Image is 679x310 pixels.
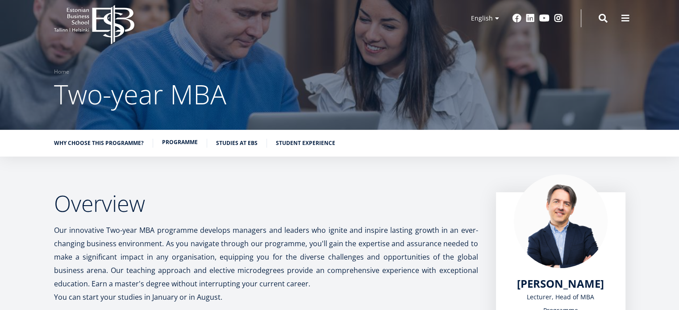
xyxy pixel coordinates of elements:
a: Instagram [554,14,563,23]
a: Home [54,67,69,76]
p: Our innovative Two-year MBA programme develops managers and leaders who ignite and inspire lastin... [54,223,478,290]
a: [PERSON_NAME] [517,277,604,290]
a: Student experience [276,139,335,148]
span: Technology Innovation MBA [10,147,86,155]
input: One-year MBA (in Estonian) [2,124,8,130]
span: [PERSON_NAME] [517,276,604,291]
span: Two-year MBA [54,76,226,112]
a: Programme [162,138,198,147]
a: Linkedin [526,14,535,23]
a: Youtube [539,14,550,23]
p: You can start your studies in January or in August. [54,290,478,304]
span: One-year MBA (in Estonian) [10,124,83,132]
span: Last Name [212,0,241,8]
span: Two-year MBA [10,136,49,144]
a: Studies at EBS [216,139,258,148]
input: Two-year MBA [2,136,8,142]
a: Facebook [512,14,521,23]
input: Technology Innovation MBA [2,148,8,153]
h2: Overview [54,192,478,215]
a: Why choose this programme? [54,139,144,148]
img: Marko Rillo [514,174,608,268]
